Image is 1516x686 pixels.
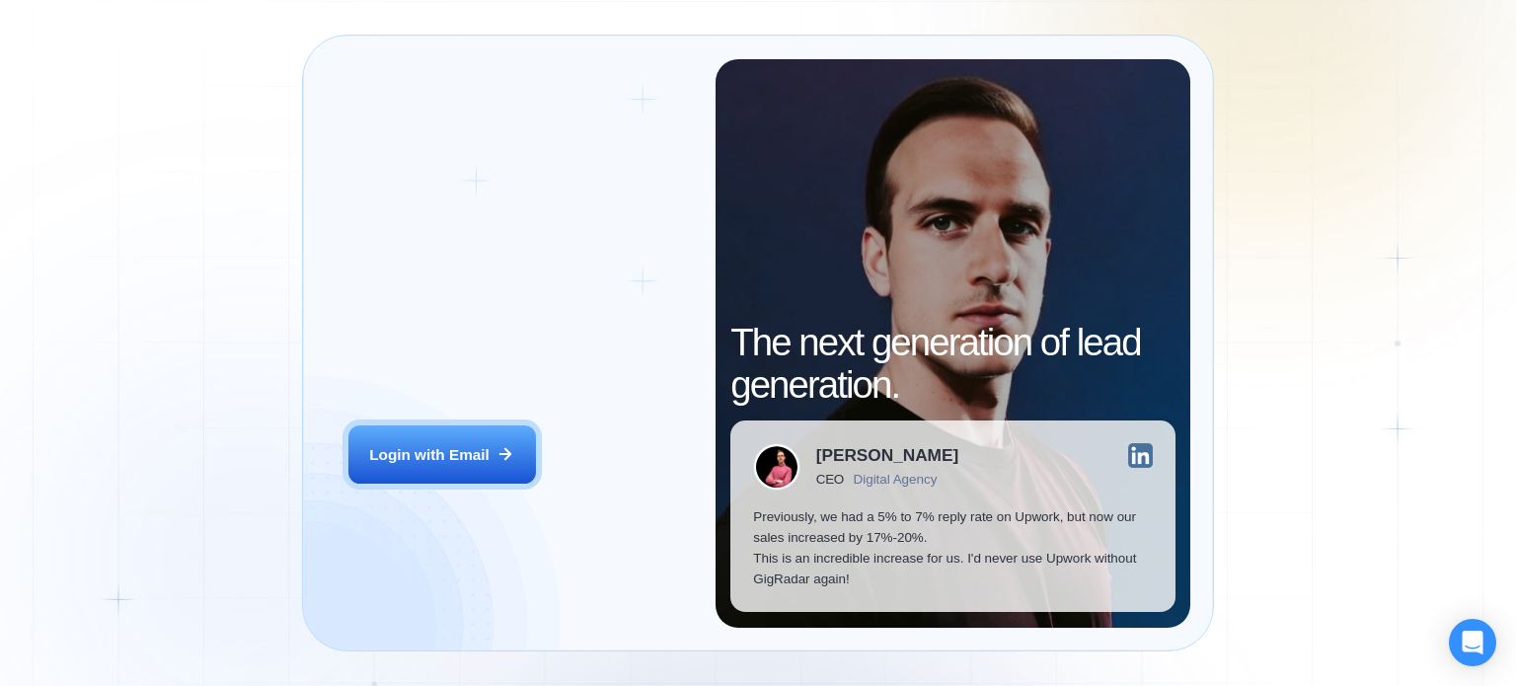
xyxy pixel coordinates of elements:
div: Digital Agency [854,472,938,487]
button: Login with Email [348,425,536,485]
p: Previously, we had a 5% to 7% reply rate on Upwork, but now our sales increased by 17%-20%. This ... [753,506,1153,590]
div: CEO [816,472,844,487]
div: Open Intercom Messenger [1449,619,1496,666]
h2: The next generation of lead generation. [730,322,1175,405]
div: [PERSON_NAME] [816,447,958,464]
div: Login with Email [369,444,490,465]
